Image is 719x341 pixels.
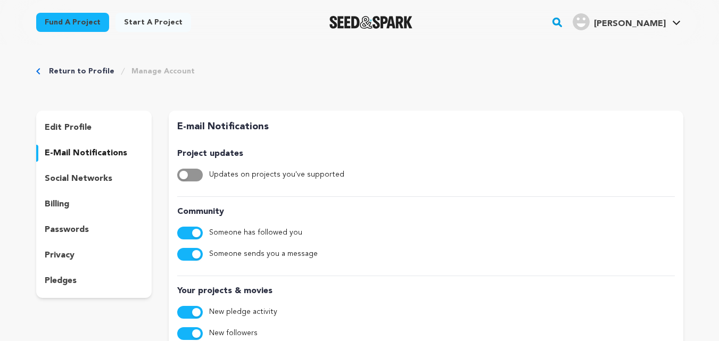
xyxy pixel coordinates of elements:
p: Your projects & movies [177,285,674,297]
button: passwords [36,221,152,238]
label: New pledge activity [209,306,277,319]
a: Seed&Spark Homepage [329,16,413,29]
span: RK S.'s Profile [571,11,683,34]
p: pledges [45,275,77,287]
p: Community [177,205,674,218]
button: e-mail notifications [36,145,152,162]
button: billing [36,196,152,213]
img: user.png [573,13,590,30]
div: RK S.'s Profile [573,13,666,30]
span: [PERSON_NAME] [594,20,666,28]
label: Updates on projects you've supported [209,169,344,181]
a: RK S.'s Profile [571,11,683,30]
p: Project updates [177,147,674,160]
label: Someone has followed you [209,227,302,239]
p: E-mail Notifications [177,119,674,135]
p: e-mail notifications [45,147,127,160]
label: Someone sends you a message [209,248,318,261]
p: privacy [45,249,75,262]
a: Return to Profile [49,66,114,77]
div: Breadcrumb [36,66,683,77]
p: billing [45,198,69,211]
button: pledges [36,272,152,289]
p: edit profile [45,121,92,134]
a: Manage Account [131,66,195,77]
button: social networks [36,170,152,187]
p: passwords [45,223,89,236]
img: Seed&Spark Logo Dark Mode [329,16,413,29]
label: New followers [209,327,258,340]
button: edit profile [36,119,152,136]
button: privacy [36,247,152,264]
p: social networks [45,172,112,185]
a: Start a project [115,13,191,32]
a: Fund a project [36,13,109,32]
